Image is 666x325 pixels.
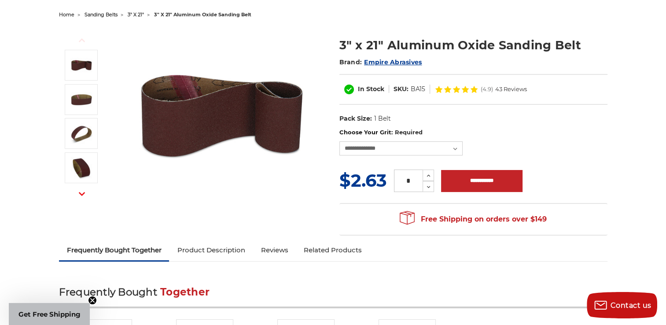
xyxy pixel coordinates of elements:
[71,31,92,50] button: Previous
[70,157,92,179] img: 3" x 21" Sanding Belt - AOX
[70,54,92,76] img: 3" x 21" Aluminum Oxide Sanding Belt
[339,37,607,54] h1: 3" x 21" Aluminum Oxide Sanding Belt
[339,170,387,191] span: $2.63
[154,11,251,18] span: 3" x 21" aluminum oxide sanding belt
[59,11,74,18] a: home
[88,296,97,305] button: Close teaser
[18,310,81,318] span: Get Free Shipping
[394,129,422,136] small: Required
[495,86,527,92] span: 43 Reviews
[134,27,310,203] img: 3" x 21" Aluminum Oxide Sanding Belt
[411,85,425,94] dd: BA15
[253,240,296,260] a: Reviews
[169,240,253,260] a: Product Description
[400,211,547,228] span: Free Shipping on orders over $149
[85,11,118,18] a: sanding belts
[59,286,157,298] span: Frequently Bought
[70,122,92,144] img: 3" x 21" AOX Sanding Belt
[358,85,384,93] span: In Stock
[160,286,210,298] span: Together
[339,114,372,123] dt: Pack Size:
[587,292,657,318] button: Contact us
[339,58,362,66] span: Brand:
[296,240,370,260] a: Related Products
[394,85,408,94] dt: SKU:
[339,128,607,137] label: Choose Your Grit:
[481,86,493,92] span: (4.9)
[59,240,169,260] a: Frequently Bought Together
[71,184,92,203] button: Next
[70,89,92,111] img: 3" x 21" Sanding Belt - Aluminum Oxide
[611,301,651,310] span: Contact us
[9,303,90,325] div: Get Free ShippingClose teaser
[374,114,390,123] dd: 1 Belt
[364,58,422,66] a: Empire Abrasives
[128,11,144,18] a: 3" x 21"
